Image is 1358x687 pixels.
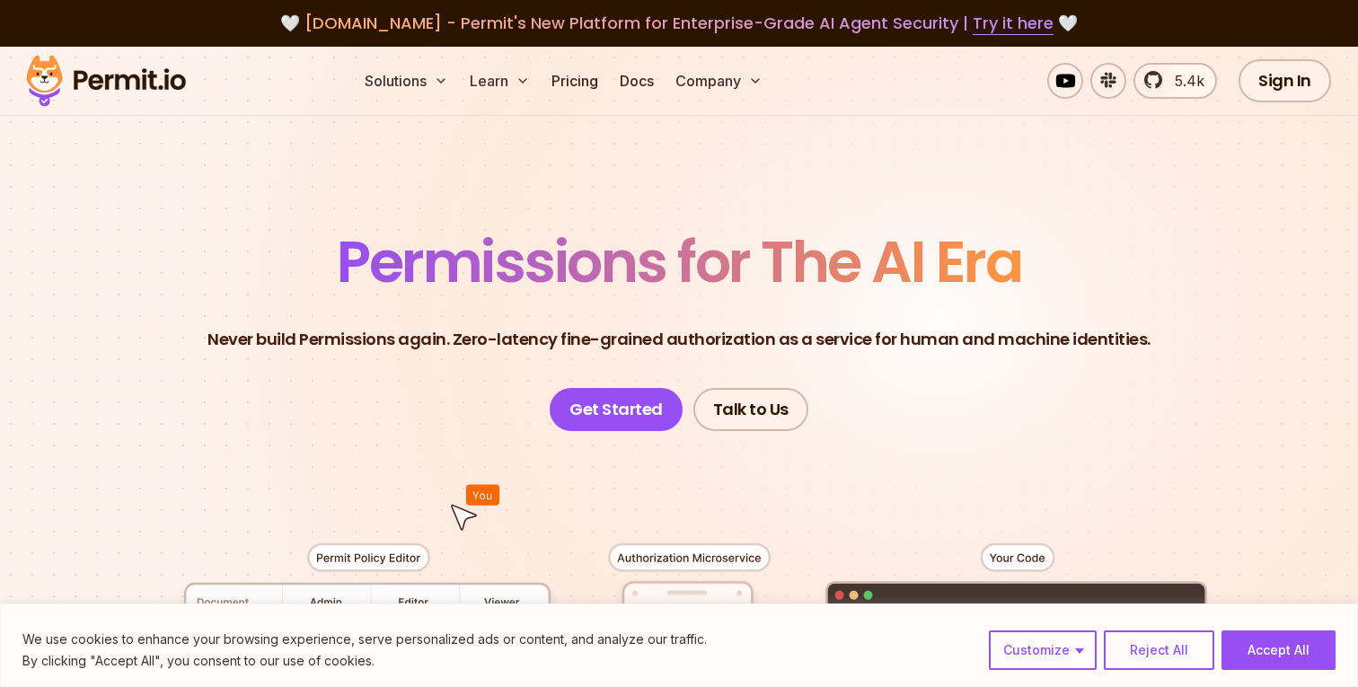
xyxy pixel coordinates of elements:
[550,388,683,431] a: Get Started
[43,11,1315,36] div: 🤍 🤍
[337,222,1021,302] span: Permissions for The AI Era
[544,63,605,99] a: Pricing
[22,629,707,650] p: We use cookies to enhance your browsing experience, serve personalized ads or content, and analyz...
[1221,630,1336,670] button: Accept All
[18,50,194,111] img: Permit logo
[1164,70,1204,92] span: 5.4k
[1104,630,1214,670] button: Reject All
[357,63,455,99] button: Solutions
[1133,63,1217,99] a: 5.4k
[693,388,808,431] a: Talk to Us
[1239,59,1331,102] a: Sign In
[613,63,661,99] a: Docs
[207,327,1151,352] p: Never build Permissions again. Zero-latency fine-grained authorization as a service for human and...
[463,63,537,99] button: Learn
[22,650,707,672] p: By clicking "Accept All", you consent to our use of cookies.
[668,63,770,99] button: Company
[973,12,1054,35] a: Try it here
[304,12,1054,34] span: [DOMAIN_NAME] - Permit's New Platform for Enterprise-Grade AI Agent Security |
[989,630,1097,670] button: Customize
